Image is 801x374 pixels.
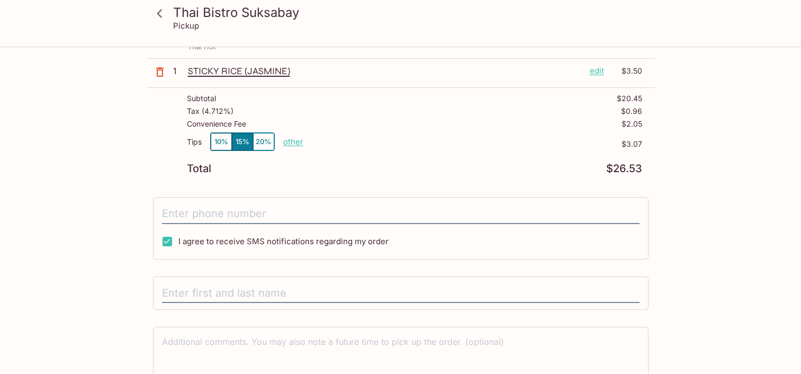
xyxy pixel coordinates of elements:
button: 20% [253,133,274,150]
p: Total [187,164,211,174]
p: $20.45 [617,94,642,103]
button: other [283,137,303,147]
p: $26.53 [606,164,642,174]
p: Tips [187,138,202,146]
span: I agree to receive SMS notifications regarding my order [178,236,389,246]
p: $0.96 [621,107,642,115]
h3: Thai Bistro Suksabay [173,4,646,21]
p: Convenience Fee [187,120,246,128]
p: Subtotal [187,94,216,103]
button: 15% [232,133,253,150]
p: STICKY RICE (JASMINE) [188,65,581,77]
p: 1 [173,65,184,77]
p: $3.07 [303,140,642,148]
p: $2.05 [622,120,642,128]
p: edit [590,65,604,77]
p: Pickup [173,21,199,31]
input: Enter phone number [162,204,640,224]
p: $3.50 [610,65,642,77]
input: Enter first and last name [162,283,640,304]
p: Tax ( 4.712% ) [187,107,233,115]
button: 10% [211,133,232,150]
